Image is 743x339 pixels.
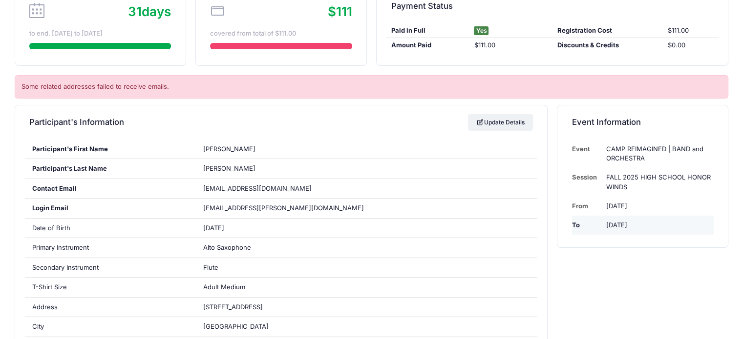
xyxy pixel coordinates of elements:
td: CAMP REIMAGINED | BAND and ORCHESTRA [601,140,713,168]
span: Adult Medium [203,283,245,291]
div: Registration Cost [552,26,663,36]
div: Login Email [25,199,196,218]
div: days [128,2,171,21]
span: [GEOGRAPHIC_DATA] [203,322,268,330]
div: covered from total of $111.00 [210,29,352,39]
td: [DATE] [601,197,713,216]
td: [DATE] [601,216,713,235]
div: T-Shirt Size [25,278,196,297]
td: Event [572,140,602,168]
div: Primary Instrument [25,238,196,258]
td: To [572,216,602,235]
td: From [572,197,602,216]
span: Yes [474,26,488,35]
td: FALL 2025 HIGH SCHOOL HONOR WINDS [601,168,713,197]
div: Participant's Last Name [25,159,196,179]
span: [EMAIL_ADDRESS][PERSON_NAME][DOMAIN_NAME] [203,203,363,213]
div: Contact Email [25,179,196,199]
div: Participant's First Name [25,140,196,159]
div: Address [25,298,196,317]
span: [PERSON_NAME] [203,164,255,172]
a: Update Details [468,114,533,131]
span: Flute [203,263,218,271]
td: Session [572,168,602,197]
span: [EMAIL_ADDRESS][DOMAIN_NAME] [203,184,311,192]
span: [DATE] [203,224,224,232]
div: City [25,317,196,337]
div: to end. [DATE] to [DATE] [29,29,171,39]
span: $111 [328,4,352,19]
div: Paid in Full [386,26,469,36]
div: Amount Paid [386,40,469,50]
div: Date of Birth [25,219,196,238]
div: $111.00 [663,26,718,36]
div: $0.00 [663,40,718,50]
h4: Event Information [572,108,641,136]
span: Alto Saxophone [203,243,251,251]
div: Secondary Instrument [25,258,196,278]
div: $111.00 [469,40,552,50]
span: 31 [128,4,142,19]
h4: Participant's Information [29,108,124,136]
span: [STREET_ADDRESS] [203,303,262,311]
span: [PERSON_NAME] [203,145,255,153]
div: Discounts & Credits [552,40,663,50]
div: Some related addresses failed to receive emails. [15,75,728,99]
